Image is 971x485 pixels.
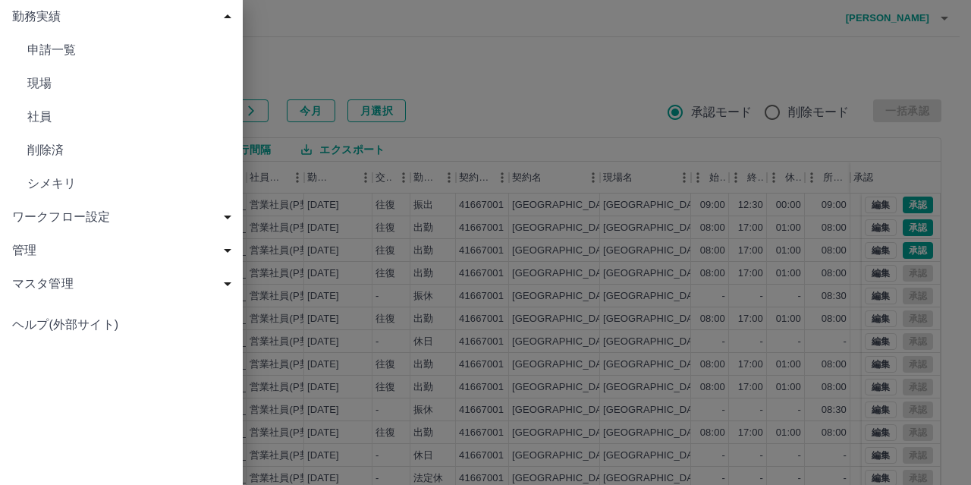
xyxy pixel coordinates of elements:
span: ワークフロー設定 [12,208,237,226]
span: ヘルプ(外部サイト) [12,316,231,334]
span: マスタ管理 [12,275,237,293]
span: 申請一覧 [27,41,231,59]
span: 管理 [12,241,237,260]
span: 勤務実績 [12,8,237,26]
span: 現場 [27,74,231,93]
span: 社員 [27,108,231,126]
span: シメキリ [27,175,231,193]
span: 削除済 [27,141,231,159]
